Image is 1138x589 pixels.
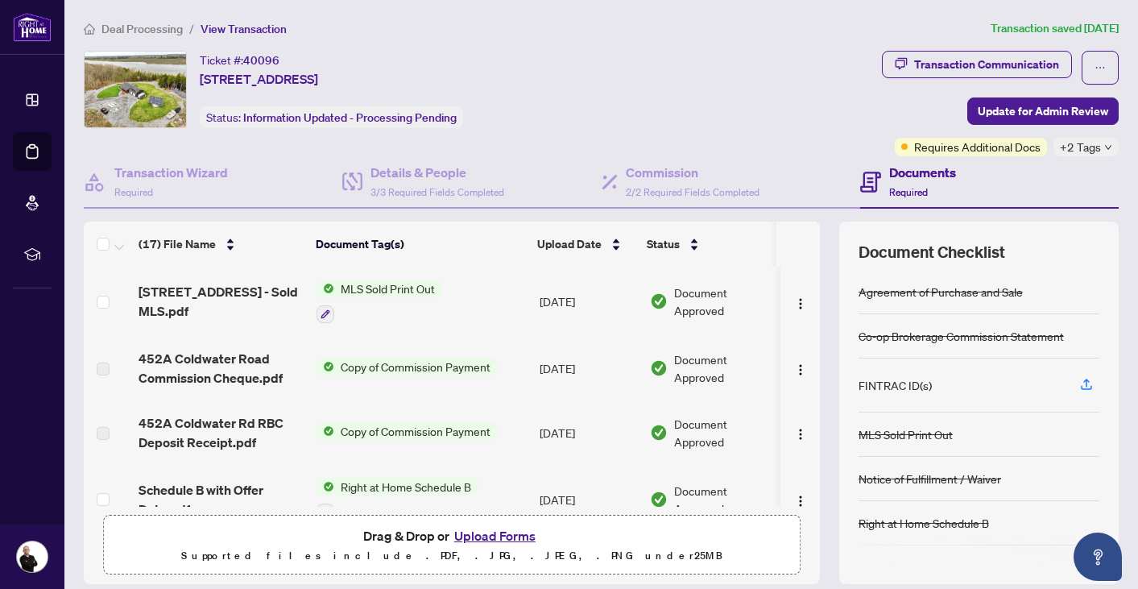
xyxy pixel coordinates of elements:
span: 452A Coldwater Rd RBC Deposit Receipt.pdf [139,413,304,452]
span: (17) File Name [139,235,216,253]
img: Logo [794,428,807,441]
th: Status [640,222,777,267]
img: Status Icon [317,478,334,496]
button: Logo [788,420,813,446]
button: Logo [788,288,813,314]
span: ellipsis [1095,62,1106,73]
td: [DATE] [533,465,643,534]
span: Copy of Commission Payment [334,422,497,440]
div: Co-op Brokerage Commission Statement [859,327,1064,345]
button: Transaction Communication [882,51,1072,78]
span: [STREET_ADDRESS] - Sold MLS.pdf [139,282,304,321]
span: Document Approved [674,415,775,450]
span: Right at Home Schedule B [334,478,478,496]
button: Upload Forms [449,525,540,546]
img: Logo [794,363,807,376]
span: Information Updated - Processing Pending [243,110,457,125]
button: Status IconMLS Sold Print Out [317,280,441,323]
th: (17) File Name [132,222,309,267]
h4: Documents [889,163,956,182]
span: Deal Processing [101,22,183,36]
button: Status IconRight at Home Schedule B [317,478,478,521]
div: Agreement of Purchase and Sale [859,283,1023,301]
button: Status IconCopy of Commission Payment [317,422,497,440]
th: Upload Date [531,222,640,267]
img: Document Status [650,292,668,310]
button: Logo [788,355,813,381]
h4: Details & People [370,163,504,182]
h4: Commission [626,163,759,182]
img: Status Icon [317,280,334,297]
div: FINTRAC ID(s) [859,376,932,394]
img: Document Status [650,359,668,377]
span: Update for Admin Review [978,98,1108,124]
article: Transaction saved [DATE] [991,19,1119,38]
span: Upload Date [537,235,602,253]
div: Ticket #: [200,51,279,69]
td: [DATE] [533,336,643,400]
span: +2 Tags [1060,138,1101,156]
span: Required [889,186,928,198]
span: Document Approved [674,284,775,319]
button: Logo [788,487,813,512]
button: Open asap [1074,533,1122,581]
img: Status Icon [317,422,334,440]
span: 2/2 Required Fields Completed [626,186,759,198]
img: Logo [794,297,807,310]
button: Status IconCopy of Commission Payment [317,358,497,375]
span: home [84,23,95,35]
li: / [189,19,194,38]
h4: Transaction Wizard [114,163,228,182]
span: down [1104,143,1112,151]
span: Document Approved [674,350,775,386]
span: Required [114,186,153,198]
th: Document Tag(s) [309,222,531,267]
div: MLS Sold Print Out [859,425,953,443]
img: logo [13,12,52,42]
img: Logo [794,495,807,508]
button: Update for Admin Review [967,97,1119,125]
td: [DATE] [533,400,643,465]
img: IMG-X12211268_1.jpg [85,52,186,127]
div: Status: [200,106,463,128]
td: [DATE] [533,267,643,336]
span: 3/3 Required Fields Completed [370,186,504,198]
span: Document Checklist [859,241,1005,263]
span: Drag & Drop orUpload FormsSupported files include .PDF, .JPG, .JPEG, .PNG under25MB [104,516,800,575]
span: 452A Coldwater Road Commission Cheque.pdf [139,349,304,388]
span: Drag & Drop or [363,525,540,546]
span: [STREET_ADDRESS] [200,69,318,89]
img: Profile Icon [17,541,48,572]
img: Document Status [650,491,668,508]
img: Status Icon [317,358,334,375]
img: Document Status [650,424,668,442]
span: Requires Additional Docs [914,138,1041,156]
div: Transaction Communication [914,52,1059,77]
span: Document Approved [674,482,775,517]
span: Schedule B with Offer Date.pdf [139,480,304,519]
span: MLS Sold Print Out [334,280,441,297]
span: Status [647,235,680,253]
div: Right at Home Schedule B [859,514,989,532]
span: 40096 [243,53,279,68]
p: Supported files include .PDF, .JPG, .JPEG, .PNG under 25 MB [114,546,790,566]
span: Copy of Commission Payment [334,358,497,375]
div: Notice of Fulfillment / Waiver [859,470,1001,487]
span: View Transaction [201,22,287,36]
